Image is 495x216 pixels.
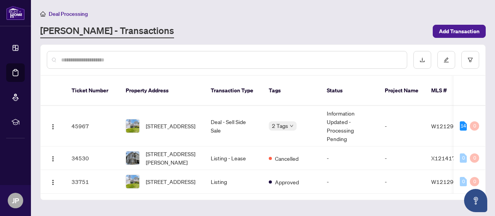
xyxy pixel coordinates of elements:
span: JP [12,195,19,206]
th: Transaction Type [205,76,263,106]
th: Ticket Number [65,76,119,106]
th: Tags [263,76,321,106]
th: Property Address [119,76,205,106]
button: download [413,51,431,69]
button: Logo [47,175,59,188]
span: Deal Processing [49,10,88,17]
span: 2 Tags [272,121,288,130]
button: filter [461,51,479,69]
button: edit [437,51,455,69]
div: 14 [460,121,467,131]
div: 0 [470,153,479,163]
td: Information Updated - Processing Pending [321,106,379,146]
button: Open asap [464,189,487,212]
span: X12141786 [431,155,463,162]
img: Logo [50,156,56,162]
span: Approved [275,178,299,186]
span: Add Transaction [439,25,480,37]
td: - [379,146,425,170]
div: 0 [470,121,479,131]
span: edit [444,57,449,63]
img: thumbnail-img [126,119,139,133]
td: Deal - Sell Side Sale [205,106,263,146]
td: 34530 [65,146,119,170]
img: thumbnail-img [126,175,139,188]
span: home [40,11,46,17]
td: - [321,146,379,170]
td: 45967 [65,106,119,146]
td: - [321,170,379,194]
span: down [290,124,294,128]
span: download [420,57,425,63]
img: logo [6,6,25,20]
div: 0 [470,177,479,186]
span: Cancelled [275,154,299,163]
button: Logo [47,120,59,132]
span: W12129108 [431,122,464,129]
a: [PERSON_NAME] - Transactions [40,24,174,38]
th: Status [321,76,379,106]
button: Logo [47,152,59,164]
img: Logo [50,179,56,185]
th: Project Name [379,76,425,106]
img: thumbnail-img [126,151,139,165]
td: - [379,170,425,194]
span: [STREET_ADDRESS] [146,122,195,130]
td: - [379,106,425,146]
span: [STREET_ADDRESS] [146,177,195,186]
td: Listing - Lease [205,146,263,170]
div: 0 [460,177,467,186]
button: Add Transaction [433,25,486,38]
div: 0 [460,153,467,163]
th: MLS # [425,76,471,106]
img: Logo [50,124,56,130]
td: 33751 [65,170,119,194]
span: [STREET_ADDRESS][PERSON_NAME] [146,150,198,167]
span: W12129108 [431,178,464,185]
td: Listing [205,170,263,194]
span: filter [468,57,473,63]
